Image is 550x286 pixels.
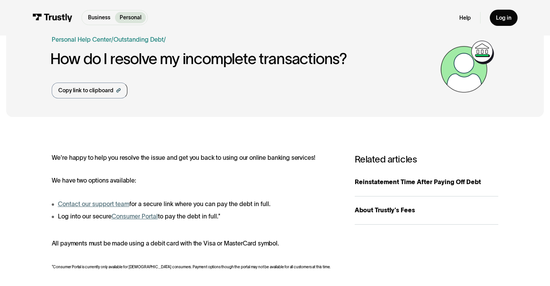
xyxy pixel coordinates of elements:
[459,14,471,21] a: Help
[496,14,511,21] div: Log in
[88,14,110,22] p: Business
[58,86,113,95] div: Copy link to clipboard
[112,213,158,220] a: Consumer Portal
[52,240,339,247] p: All payments must be made using a debit card with the Visa or MasterCard symbol.
[52,177,339,184] p: We have two options available:
[52,212,339,221] li: Log into our secure to pay the debt in full.*
[58,200,129,207] a: Contact our support team
[52,265,331,269] span: *Consumer Portal is currently only available for [DEMOGRAPHIC_DATA] consumers. Payment options th...
[164,35,166,44] div: /
[52,200,339,209] li: for a secure link where you can pay the debt in full.
[120,14,141,22] p: Personal
[83,12,115,23] a: Business
[52,83,127,98] a: Copy link to clipboard
[50,51,437,68] h1: How do I resolve my incomplete transactions?
[113,36,164,43] a: Outstanding Debt
[111,35,113,44] div: /
[490,10,518,26] a: Log in
[52,35,111,44] a: Personal Help Center
[32,14,73,22] img: Trustly Logo
[52,154,339,161] p: We're happy to help you resolve the issue and get you back to using our online banking services!
[355,154,499,165] h3: Related articles
[355,196,499,225] a: About Trustly's Fees
[355,178,499,187] div: Reinstatement Time After Paying Off Debt
[115,12,146,23] a: Personal
[355,168,499,196] a: Reinstatement Time After Paying Off Debt
[355,206,499,215] div: About Trustly's Fees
